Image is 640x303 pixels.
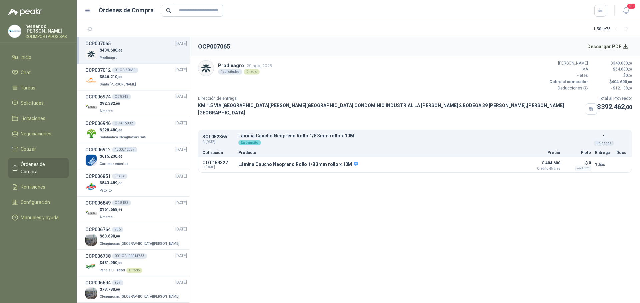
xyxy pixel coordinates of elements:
span: Panela El Trébol [100,268,125,272]
a: OCP007065[DATE] Company Logo$404.600,00Prodinagro [85,40,187,61]
span: [DATE] [175,120,187,126]
span: ,00 [627,80,632,84]
div: Directo [126,268,142,273]
span: C: [DATE] [202,139,234,145]
img: Company Logo [8,25,21,38]
p: $ [100,180,122,186]
p: $ [100,233,181,239]
span: 481.950 [102,260,122,265]
span: Solicitudes [21,99,44,107]
div: 4500243857 [112,147,137,152]
span: [DATE] [175,147,187,153]
span: Órdenes de Compra [21,161,62,175]
span: Tareas [21,84,35,91]
span: Crédito 45 días [527,167,560,170]
a: OCP00685113454[DATE] Company Logo$543.489,66Patojito [85,173,187,194]
p: $ [100,100,120,107]
a: Inicio [8,51,69,64]
span: Chat [21,69,31,76]
p: $ [100,127,148,133]
span: Almatec [100,215,113,219]
span: 543.489 [102,181,122,185]
span: Configuración [21,199,50,206]
h3: OCP006764 [85,226,111,233]
p: Prodinagro [218,62,272,69]
span: 404.600 [612,79,632,84]
p: [PERSON_NAME] [548,60,588,67]
a: OCP006764986[DATE] Company Logo$60.690,00Oleaginosas [GEOGRAPHIC_DATA][PERSON_NAME] [85,226,187,247]
a: Negociaciones [8,127,69,140]
img: Company Logo [85,154,97,166]
p: $ [597,102,632,112]
span: Santa [PERSON_NAME] [100,82,136,86]
p: $ [592,73,632,79]
span: Cotizar [21,145,36,153]
button: Descargar PDF [584,40,632,53]
p: $ [100,207,122,213]
span: ,00 [117,155,122,158]
span: ,00 [117,261,122,265]
h3: OCP006974 [85,93,111,100]
a: Licitaciones [8,112,69,125]
span: ,00 [628,62,632,65]
span: 228.480 [102,128,122,132]
p: $ [592,60,632,67]
span: C: [DATE] [202,165,234,169]
span: ,00 [628,86,632,90]
span: Manuales y ayuda [21,214,59,221]
p: 1 [602,133,605,141]
img: Company Logo [85,48,97,60]
div: 957 [112,280,123,285]
p: $ [100,260,142,266]
span: ,64 [117,208,122,212]
p: Deducciones [548,85,588,91]
a: Cotizar [8,143,69,155]
a: OCP006946OC # 15832[DATE] Company Logo$228.480,00Salamanca Oleaginosas SAS [85,120,187,141]
a: Órdenes de Compra [8,158,69,178]
p: hernando [PERSON_NAME] [25,24,69,33]
span: Oleaginosas [GEOGRAPHIC_DATA][PERSON_NAME] [100,242,179,245]
span: 73.780 [102,287,120,292]
span: 29 ago, 2025 [247,63,272,68]
a: OCP006974OC 8243[DATE] Company Logo$92.382,08Almatec [85,93,187,114]
p: Cotización [202,151,234,155]
span: ,00 [628,74,632,77]
span: 20 [627,3,636,9]
p: COLIMPORTADOS SAS [25,35,69,39]
span: Patojito [100,189,112,192]
span: 60.690 [102,234,120,238]
p: - $ [592,85,632,91]
p: Lámina Caucho Neopreno Rollo 1/8 3mm rollo x 10M [238,133,591,138]
span: [DATE] [175,93,187,100]
span: ,66 [117,181,122,185]
h3: OCP006738 [85,252,111,260]
span: Oleaginosas [GEOGRAPHIC_DATA][PERSON_NAME] [100,295,179,298]
span: 340.000 [613,61,632,66]
a: OCP006849OC 8183[DATE] Company Logo$161.668,64Almatec [85,199,187,220]
img: Company Logo [85,75,97,86]
span: 404.600 [102,48,122,53]
h2: OCP007065 [198,42,230,51]
span: [DATE] [175,67,187,73]
span: Salamanca Oleaginosas SAS [100,135,146,139]
h3: OCP006849 [85,199,111,207]
span: 161.668 [102,207,122,212]
h3: OCP006946 [85,120,111,127]
div: 986 [112,227,123,232]
p: $ [100,47,122,54]
p: Total al Proveedor [597,95,632,102]
div: OC 8243 [112,94,131,99]
p: Docs [616,151,628,155]
span: ,00 [628,68,632,71]
a: Tareas [8,81,69,94]
img: Company Logo [85,234,97,246]
span: Licitaciones [21,115,45,122]
span: ,00 [117,128,122,132]
span: Inicio [21,54,31,61]
a: Chat [8,66,69,79]
a: OCP006694957[DATE] Company Logo$73.780,00Oleaginosas [GEOGRAPHIC_DATA][PERSON_NAME] [85,279,187,300]
h3: OCP007012 [85,67,111,74]
p: Lámina Caucho Neopreno Rollo 1/8 3mm rollo x 10M [238,162,358,168]
div: 1 solicitudes [218,69,242,75]
div: OC # 15832 [112,121,136,126]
